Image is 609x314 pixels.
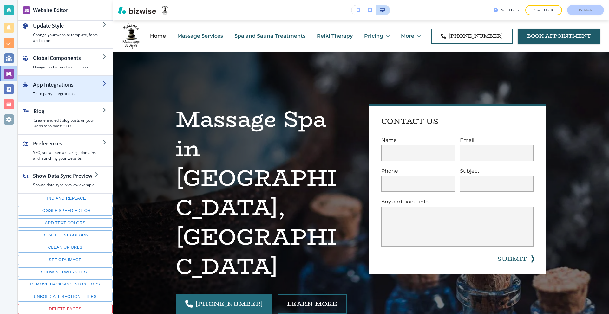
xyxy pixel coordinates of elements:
button: Toggle speed editor [18,206,113,216]
a: [PHONE_NUMBER] [176,294,272,314]
p: Spa and Sauna Treatments [234,32,305,40]
img: Bizwise Logo [118,6,156,14]
button: Save Draft [525,5,562,15]
h2: Global Components [33,54,102,62]
button: Remove background colors [18,279,113,289]
p: Home [150,32,166,40]
button: SUBMIT [497,254,527,264]
h4: Navigation bar and social icons [33,64,102,70]
h4: Third party integrations [33,91,102,97]
button: Unbold all section titles [18,292,113,302]
button: Delete pages [18,304,113,314]
p: Email [460,137,534,144]
button: Reset text colors [18,230,113,240]
button: PreferencesSEO, social media sharing, domains, and launching your website. [18,135,113,166]
button: Find and replace [18,194,113,203]
h4: Create and edit blog posts on your website to boost SEO [34,118,102,129]
button: Global ComponentsNavigation bar and social icons [18,49,113,75]
button: Show network test [18,267,113,277]
h4: Show a data sync preview example [33,182,95,188]
h2: Show Data Sync Preview [33,172,95,180]
p: More [401,32,414,40]
p: Phone [381,167,455,175]
p: Massage Services [177,32,223,40]
img: editor icon [23,6,30,14]
p: Any additional info... [381,198,534,205]
h4: SEO, social media sharing, domains, and launching your website. [33,150,102,161]
button: Show Data Sync PreviewShow a data sync preview example [18,167,105,193]
h3: Need help? [501,7,520,13]
button: Add text colors [18,218,113,228]
button: Learn More [278,294,347,314]
p: Name [381,137,455,144]
button: Update StyleChange your website template, fonts, and colors [18,17,113,48]
p: Reiki Therapy [317,32,353,40]
button: BlogCreate and edit blog posts on your website to boost SEO [18,102,113,134]
button: Set CTA image [18,255,113,265]
img: Your Logo [162,5,168,15]
button: Clean up URLs [18,243,113,253]
h2: Preferences [33,140,102,147]
h2: Website Editor [33,6,68,14]
button: App IntegrationsThird party integrations [18,76,113,102]
h4: Change your website template, fonts, and colors [33,32,102,43]
img: Balance Massage and Spa [122,22,140,49]
p: Save Draft [534,7,554,13]
h2: App Integrations [33,81,102,88]
h2: Update Style [33,22,102,29]
h4: Contact Us [381,116,438,126]
p: Pricing [364,32,383,40]
a: Book Appointment [518,29,600,44]
h2: Blog [34,107,102,115]
h1: Massage Spa in [GEOGRAPHIC_DATA], [GEOGRAPHIC_DATA] [176,104,353,281]
p: Subject [460,167,534,175]
a: [PHONE_NUMBER] [431,29,513,44]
